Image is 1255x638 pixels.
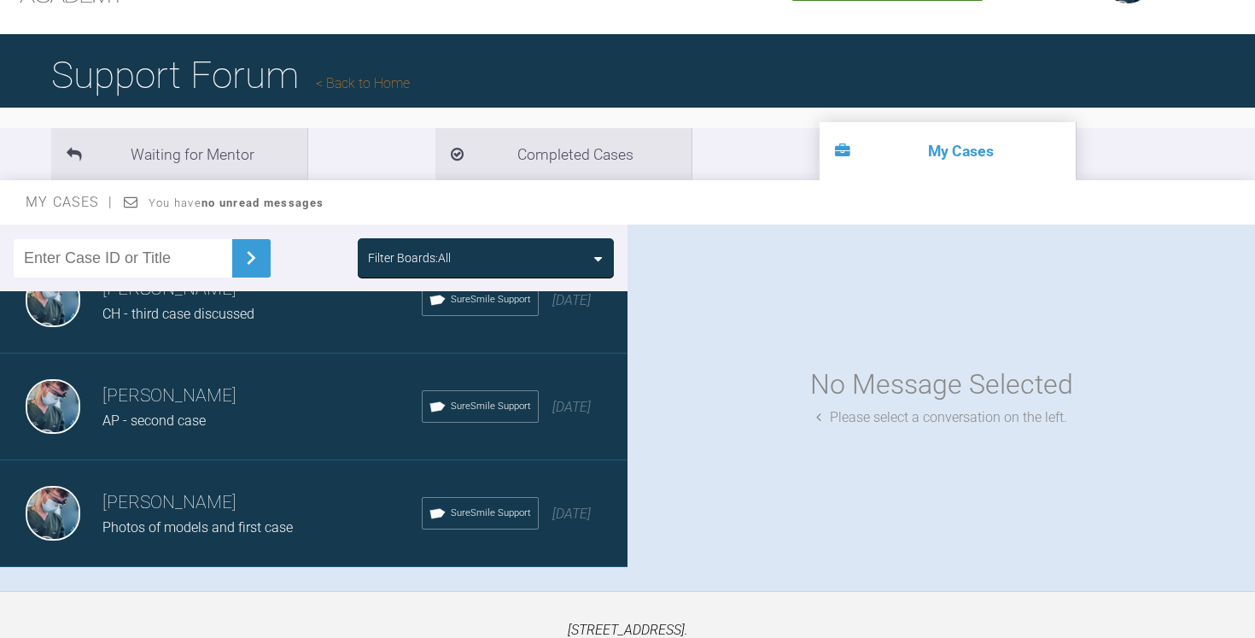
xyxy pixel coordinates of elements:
span: [DATE] [552,399,591,415]
span: SureSmile Support [451,506,531,521]
li: My Cases [820,122,1076,180]
span: [DATE] [552,292,591,308]
span: You have [149,196,324,209]
input: Enter Case ID or Title [14,239,232,278]
h3: [PERSON_NAME] [102,489,422,518]
span: CH - third case discussed [102,306,254,322]
h1: Support Forum [51,45,410,105]
span: SureSmile Support [451,292,531,307]
li: Completed Cases [435,128,692,180]
span: [DATE] [552,506,591,522]
span: AP - second case [102,413,206,429]
span: My Cases [26,194,114,210]
a: Back to Home [316,75,410,91]
img: Thomas Dobson [26,486,80,541]
img: Thomas Dobson [26,272,80,327]
div: No Message Selected [810,363,1073,407]
span: SureSmile Support [451,399,531,414]
strong: no unread messages [201,196,324,209]
h3: [PERSON_NAME] [102,382,422,411]
img: Thomas Dobson [26,379,80,434]
li: Waiting for Mentor [51,128,307,180]
div: Filter Boards: All [368,249,451,267]
div: Please select a conversation on the left. [816,407,1067,429]
img: chevronRight.28bd32b0.svg [237,244,265,272]
span: Photos of models and first case [102,519,293,536]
